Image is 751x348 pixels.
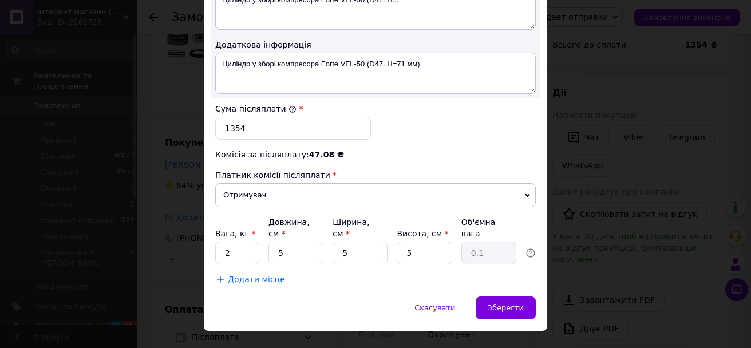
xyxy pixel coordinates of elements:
span: 47.08 ₴ [309,150,344,159]
div: Комісія за післяплату: [215,149,536,160]
label: Ширина, см [333,217,369,238]
label: Довжина, см [268,217,310,238]
div: Об'ємна вага [461,216,516,239]
span: Платник комісії післяплати [215,171,330,180]
label: Сума післяплати [215,104,297,113]
span: Скасувати [414,303,455,312]
label: Висота, см [397,229,448,238]
label: Вага, кг [215,229,255,238]
div: Додаткова інформація [215,39,536,50]
span: Додати місце [228,275,285,284]
span: Отримувач [215,183,536,207]
textarea: Циліндр у зборі компресора Forte VFL-50 (D47. H=71 мм) [215,53,536,94]
span: Зберегти [488,303,524,312]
